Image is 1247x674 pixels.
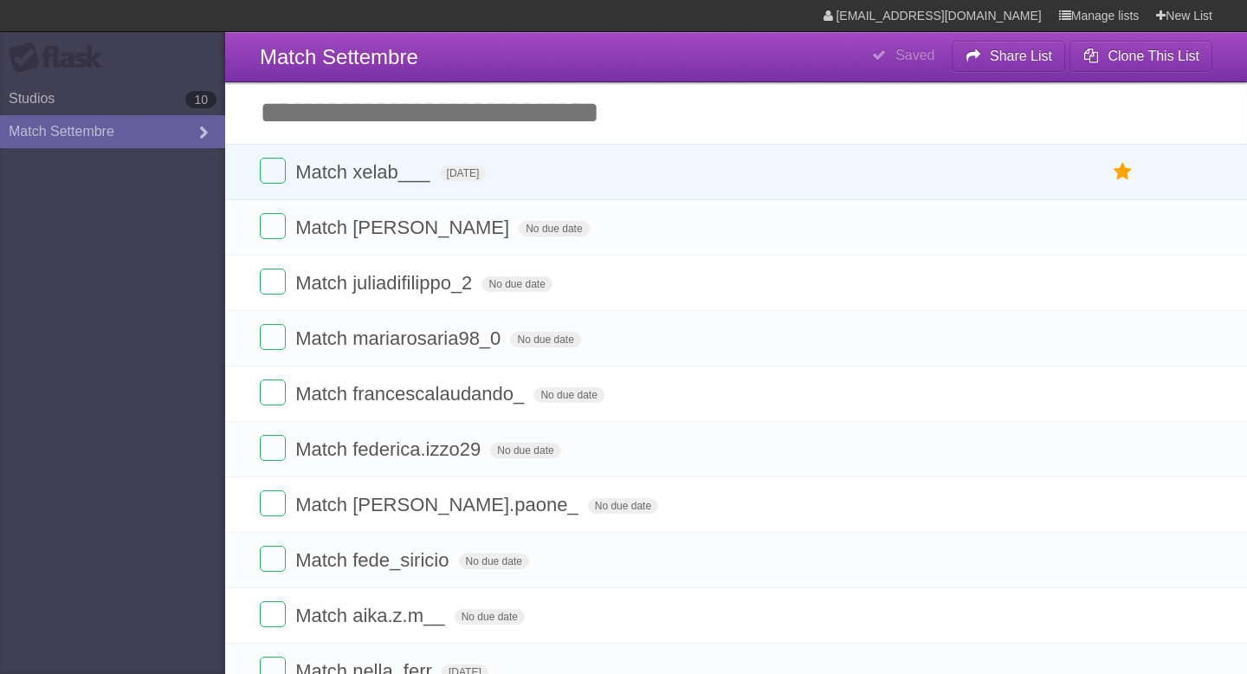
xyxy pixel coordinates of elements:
[295,438,485,460] span: Match federica.izzo29
[260,546,286,572] label: Done
[260,269,286,295] label: Done
[1069,41,1212,72] button: Clone This List
[895,48,934,62] b: Saved
[260,45,418,68] span: Match Settembre
[440,165,487,181] span: [DATE]
[588,498,658,514] span: No due date
[9,42,113,74] div: Flask
[455,609,525,625] span: No due date
[519,221,589,237] span: No due date
[295,272,476,294] span: Match juliadifilippo_2
[295,549,453,571] span: Match fede_siricio
[260,490,286,516] label: Done
[952,41,1066,72] button: Share List
[990,49,1052,63] b: Share List
[260,213,286,239] label: Done
[533,387,604,403] span: No due date
[510,332,580,347] span: No due date
[295,217,514,238] span: Match [PERSON_NAME]
[295,605,449,626] span: Match aika.z.m__
[260,601,286,627] label: Done
[1108,49,1199,63] b: Clone This List
[260,435,286,461] label: Done
[490,443,560,458] span: No due date
[260,379,286,405] label: Done
[295,494,582,515] span: Match [PERSON_NAME].paone_
[295,327,505,349] span: Match mariarosaria98_0
[295,383,528,405] span: Match francescalaudando_
[1107,158,1140,186] label: Star task
[185,91,216,108] b: 10
[481,276,552,292] span: No due date
[260,158,286,184] label: Done
[260,324,286,350] label: Done
[295,161,434,183] span: Match xelab___
[459,554,529,569] span: No due date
